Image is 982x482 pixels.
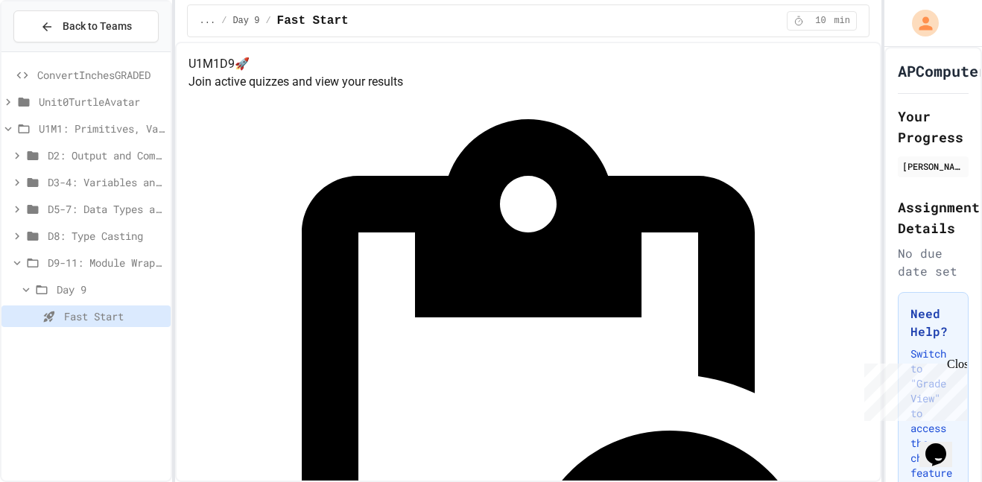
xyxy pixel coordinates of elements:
[64,308,165,324] span: Fast Start
[919,422,967,467] iframe: chat widget
[48,255,165,270] span: D9-11: Module Wrap Up
[13,10,159,42] button: Back to Teams
[221,15,227,27] span: /
[265,15,270,27] span: /
[898,197,969,238] h2: Assignment Details
[902,159,964,173] div: [PERSON_NAME]
[48,148,165,163] span: D2: Output and Compiling Code
[48,228,165,244] span: D8: Type Casting
[200,15,216,27] span: ...
[189,73,868,91] p: Join active quizzes and view your results
[57,282,165,297] span: Day 9
[808,15,832,27] span: 10
[39,94,165,110] span: Unit0TurtleAvatar
[63,19,132,34] span: Back to Teams
[898,106,969,148] h2: Your Progress
[277,12,349,30] span: Fast Start
[858,358,967,421] iframe: chat widget
[48,201,165,217] span: D5-7: Data Types and Number Calculations
[910,305,956,340] h3: Need Help?
[189,55,868,73] h4: U1M1D9 🚀
[39,121,165,136] span: U1M1: Primitives, Variables, Basic I/O
[37,67,165,83] span: ConvertInchesGRADED
[6,6,103,95] div: Chat with us now!Close
[898,244,969,280] div: No due date set
[48,174,165,190] span: D3-4: Variables and Input
[232,15,259,27] span: Day 9
[834,15,850,27] span: min
[896,6,943,40] div: My Account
